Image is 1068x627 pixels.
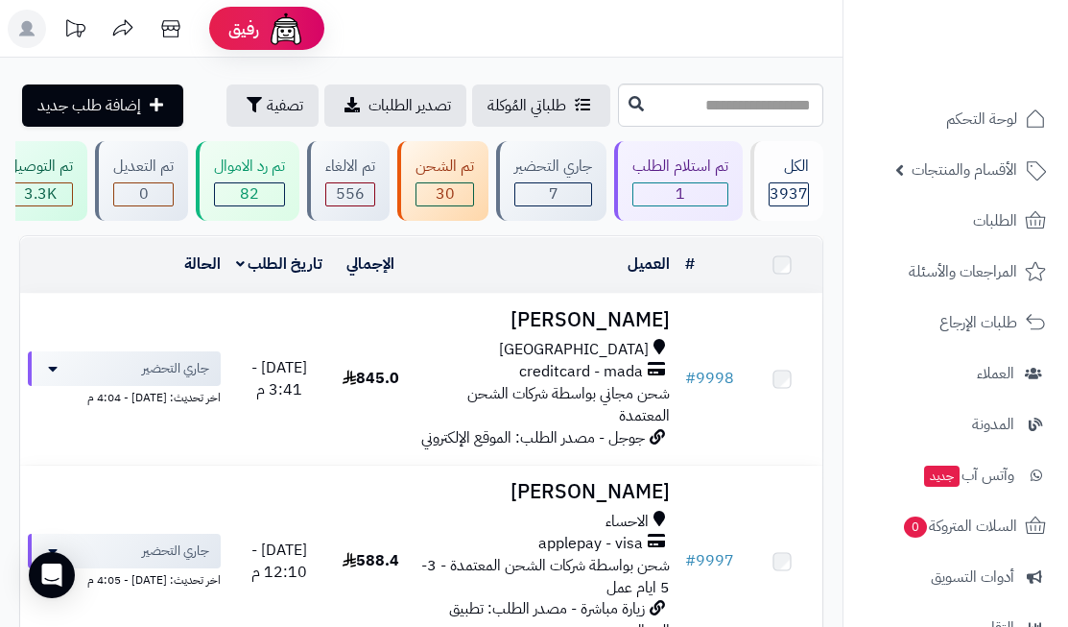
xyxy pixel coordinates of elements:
[973,207,1017,234] span: الطلبات
[418,309,670,331] h3: [PERSON_NAME]
[610,141,747,221] a: تم استلام الطلب 1
[421,554,670,599] span: شحن بواسطة شركات الشحن المعتمدة - 3-5 ايام عمل
[922,462,1014,489] span: وآتس آب
[214,156,285,178] div: تم رد الاموال
[326,183,374,205] span: 556
[931,564,1014,591] span: أدوات التسويق
[499,339,649,361] span: [GEOGRAPHIC_DATA]
[492,141,610,221] a: جاري التحضير 7
[142,359,209,378] span: جاري التحضير
[346,253,394,276] a: الإجمالي
[415,156,474,178] div: تم الشحن
[8,156,73,178] div: تم التوصيل
[236,253,323,276] a: تاريخ الطلب
[28,568,221,589] div: اخر تحديث: [DATE] - 4:05 م
[251,356,307,401] span: [DATE] - 3:41 م
[324,84,466,127] a: تصدير الطلبات
[685,367,734,390] a: #9998
[29,552,75,598] div: Open Intercom Messenger
[9,183,72,205] span: 3.3K
[855,96,1056,142] a: لوحة التحكم
[472,84,610,127] a: طلباتي المُوكلة
[487,94,566,117] span: طلباتي المُوكلة
[538,533,643,555] span: applepay - visa
[91,141,192,221] a: تم التعديل 0
[226,84,319,127] button: تصفية
[855,554,1056,600] a: أدوات التسويق
[343,549,399,572] span: 588.4
[421,426,645,449] span: جوجل - مصدر الطلب: الموقع الإلكتروني
[902,513,1017,540] span: السلات المتروكة
[685,549,696,572] span: #
[855,300,1056,346] a: طلبات الإرجاع
[37,94,141,117] span: إضافة طلب جديد
[515,183,591,205] span: 7
[114,183,173,205] span: 0
[855,350,1056,397] a: العملاء
[632,156,728,178] div: تم استلام الطلب
[685,253,695,276] a: #
[977,360,1014,387] span: العملاء
[22,84,183,127] a: إضافة طلب جديد
[368,94,451,117] span: تصدير الطلبات
[393,141,492,221] a: تم الشحن 30
[416,183,473,205] span: 30
[904,517,927,538] span: 0
[142,542,209,561] span: جاري التحضير
[633,183,727,205] span: 1
[685,367,696,390] span: #
[418,481,670,503] h3: [PERSON_NAME]
[325,156,375,178] div: تم الالغاء
[28,386,221,406] div: اخر تحديث: [DATE] - 4:04 م
[192,141,303,221] a: تم رد الاموال 82
[909,258,1017,285] span: المراجعات والأسئلة
[855,401,1056,447] a: المدونة
[267,10,305,48] img: ai-face.png
[215,183,284,205] span: 82
[769,156,809,178] div: الكل
[113,156,174,178] div: تم التعديل
[747,141,827,221] a: الكل3937
[855,452,1056,498] a: وآتس آبجديد
[251,539,307,584] span: [DATE] - 12:10 م
[855,198,1056,244] a: الطلبات
[184,253,221,276] a: الحالة
[605,511,649,533] span: الاحساء
[343,367,399,390] span: 845.0
[514,156,592,178] div: جاري التحضير
[303,141,393,221] a: تم الالغاء 556
[855,249,1056,295] a: المراجعات والأسئلة
[9,183,72,205] div: 3261
[51,10,99,53] a: تحديثات المنصة
[228,17,259,40] span: رفيق
[912,157,1017,183] span: الأقسام والمنتجات
[924,466,960,487] span: جديد
[855,503,1056,549] a: السلات المتروكة0
[685,549,734,572] a: #9997
[519,361,643,383] span: creditcard - mada
[267,94,303,117] span: تصفية
[628,253,670,276] a: العميل
[946,106,1017,133] span: لوحة التحكم
[939,309,1017,336] span: طلبات الإرجاع
[770,183,808,205] span: 3937
[467,382,670,427] span: شحن مجاني بواسطة شركات الشحن المعتمدة
[972,411,1014,438] span: المدونة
